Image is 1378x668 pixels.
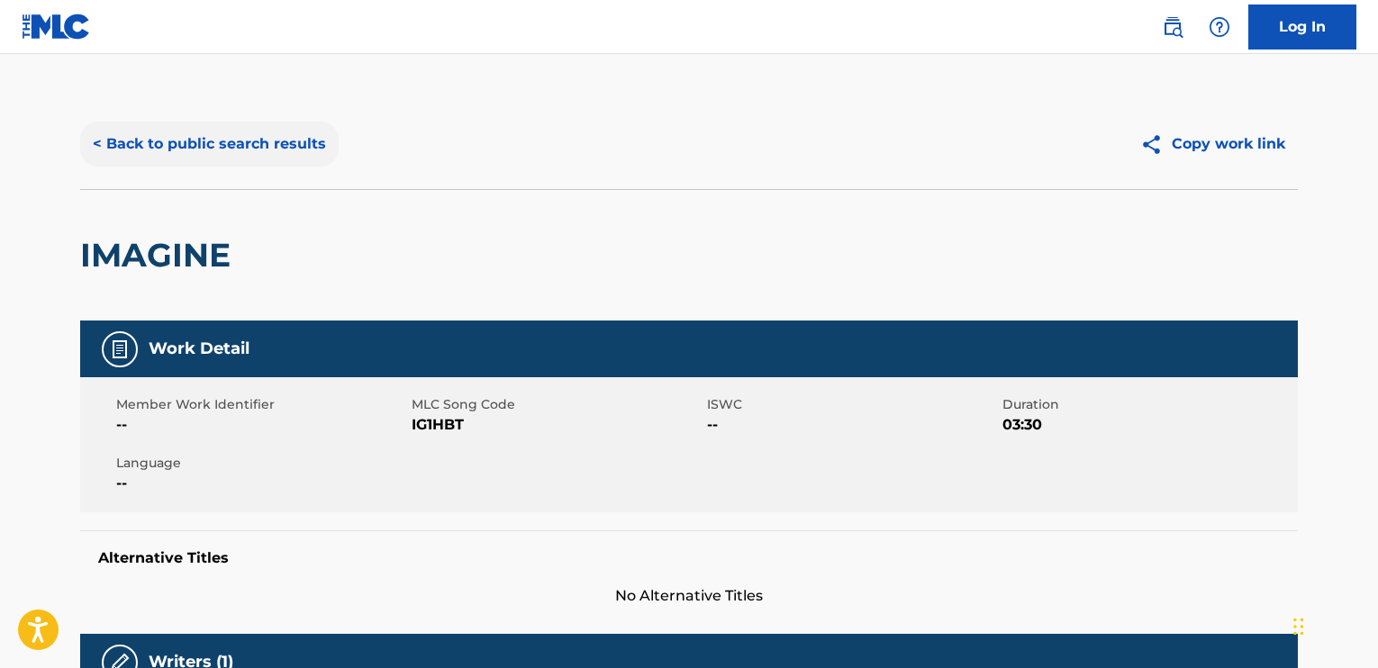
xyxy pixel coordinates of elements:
[1209,16,1230,38] img: help
[149,339,249,359] h5: Work Detail
[22,14,91,40] img: MLC Logo
[1155,9,1191,45] a: Public Search
[80,122,339,167] button: < Back to public search results
[1288,582,1378,668] iframe: Chat Widget
[80,235,240,275] h2: IMAGINE
[116,454,407,473] span: Language
[1140,133,1172,156] img: Copy work link
[1201,9,1237,45] div: Help
[1002,395,1293,414] span: Duration
[1248,5,1356,50] a: Log In
[116,395,407,414] span: Member Work Identifier
[116,473,407,494] span: --
[109,339,131,360] img: Work Detail
[116,414,407,436] span: --
[412,414,703,436] span: IG1HBT
[707,395,998,414] span: ISWC
[412,395,703,414] span: MLC Song Code
[707,414,998,436] span: --
[1002,414,1293,436] span: 03:30
[1162,16,1183,38] img: search
[98,549,1280,567] h5: Alternative Titles
[1293,600,1304,654] div: Drag
[1128,122,1298,167] button: Copy work link
[80,585,1298,607] span: No Alternative Titles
